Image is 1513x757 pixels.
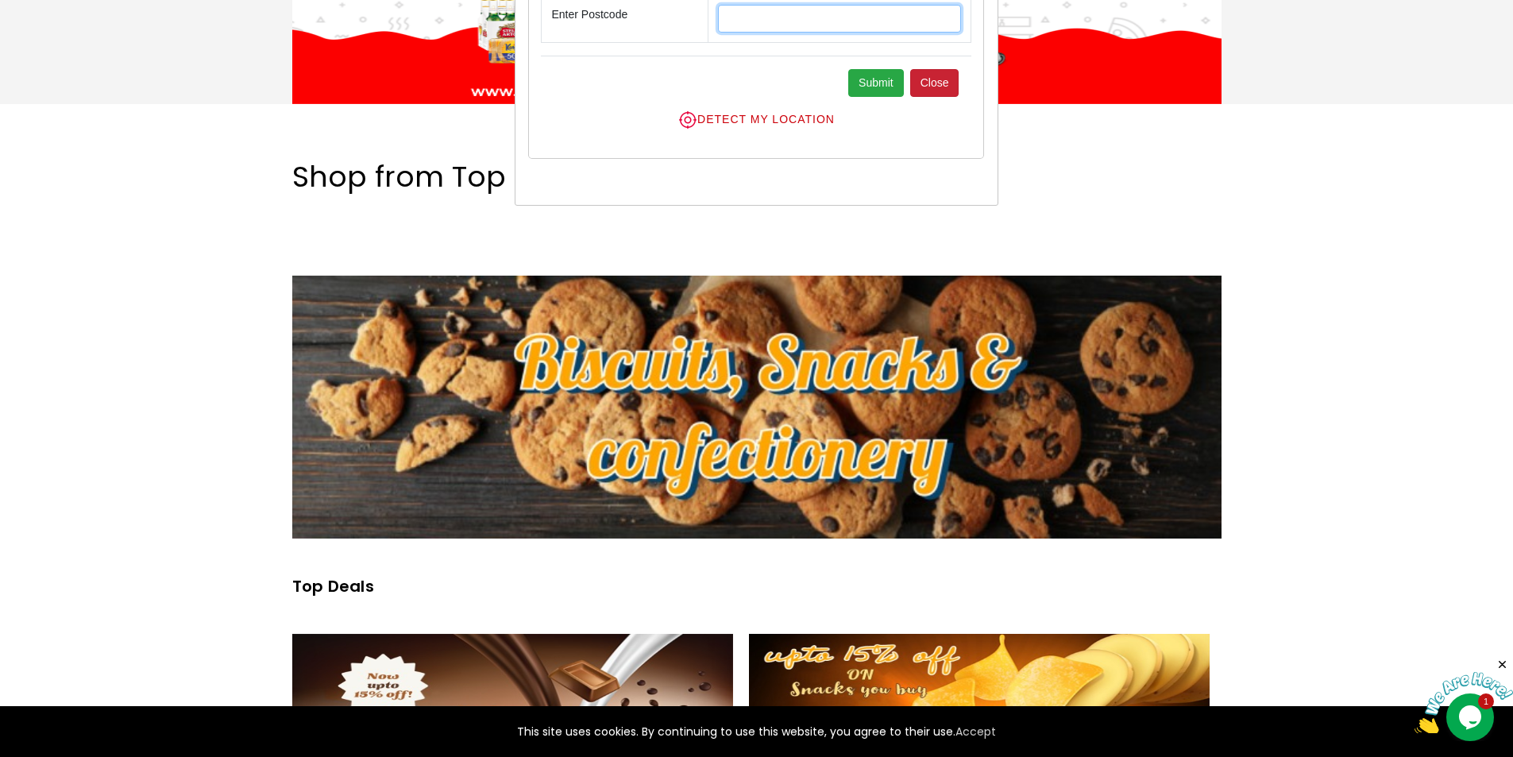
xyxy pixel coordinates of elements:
img: location-detect [678,110,697,129]
button: Close [910,69,959,97]
button: Submit [848,69,904,97]
h1: Shop from Top Categories [292,160,674,194]
button: DETECT MY LOCATION [541,110,971,130]
img: 20240610003108257.jpeg [292,276,1222,538]
a: Accept [955,722,996,741]
h2: Top Deals [292,578,1222,594]
iframe: chat widget [1415,658,1513,733]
